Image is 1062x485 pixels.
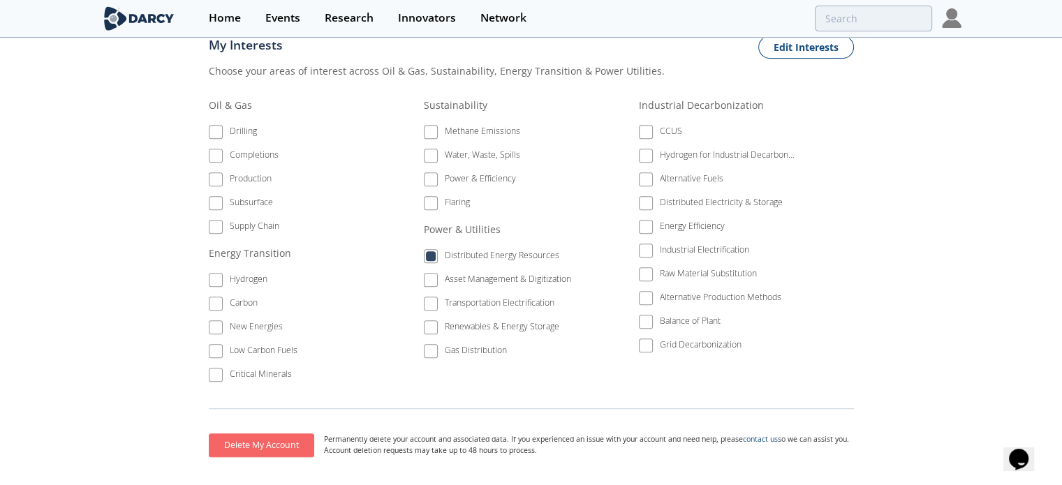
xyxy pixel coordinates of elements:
div: Innovators [398,13,456,24]
span: My Interests [209,36,283,59]
img: Profile [942,8,961,28]
div: Home [209,13,241,24]
div: Events [265,13,300,24]
div: Industrial Decarbonization [639,98,854,122]
div: Choose your areas of interest across Oil & Gas, Sustainability, Energy Transition & Power Utilities. [209,64,854,78]
div: Network [480,13,526,24]
a: contact us [743,434,778,444]
div: Energy Transition [209,246,424,270]
div: Oil & Gas [209,98,424,122]
div: Sustainability [424,98,639,122]
button: Edit Interests [758,36,854,59]
iframe: chat widget [1003,429,1048,471]
p: Permanently delete your account and associated data. If you experienced an issue with your accoun... [324,434,854,456]
div: Power & Utilities [424,222,639,246]
input: Advanced Search [815,6,932,31]
button: Delete My Account [209,433,314,457]
img: logo-wide.svg [101,6,177,31]
div: Research [325,13,374,24]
